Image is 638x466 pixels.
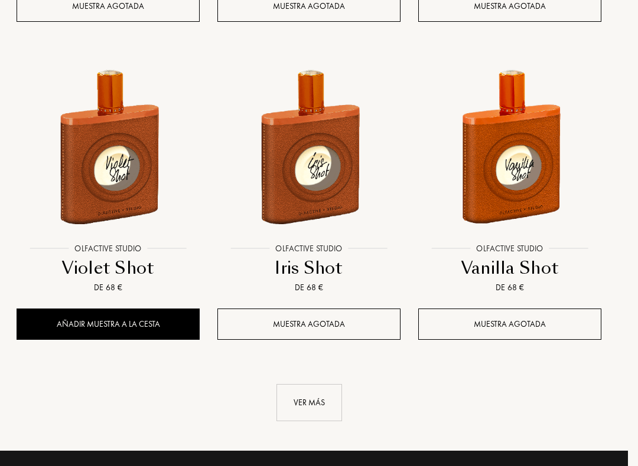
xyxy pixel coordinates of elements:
img: Vanilla Shot Olfactive Studio [420,56,601,237]
img: Violet Shot Olfactive Studio [18,56,199,237]
div: De 68 € [424,282,597,294]
a: Iris Shot Olfactive StudioOlfactive StudioIris ShotDe 68 € [218,43,401,309]
img: Iris Shot Olfactive Studio [219,56,400,237]
a: Violet Shot Olfactive StudioOlfactive StudioViolet ShotDe 68 € [17,43,200,309]
a: Vanilla Shot Olfactive StudioOlfactive StudioVanilla ShotDe 68 € [419,43,602,309]
div: Muestra agotada [419,309,602,340]
div: De 68 € [223,282,396,294]
div: Añadir muestra a la cesta [17,309,200,340]
div: Ver más [277,385,343,422]
div: Muestra agotada [218,309,401,340]
div: De 68 € [22,282,196,294]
